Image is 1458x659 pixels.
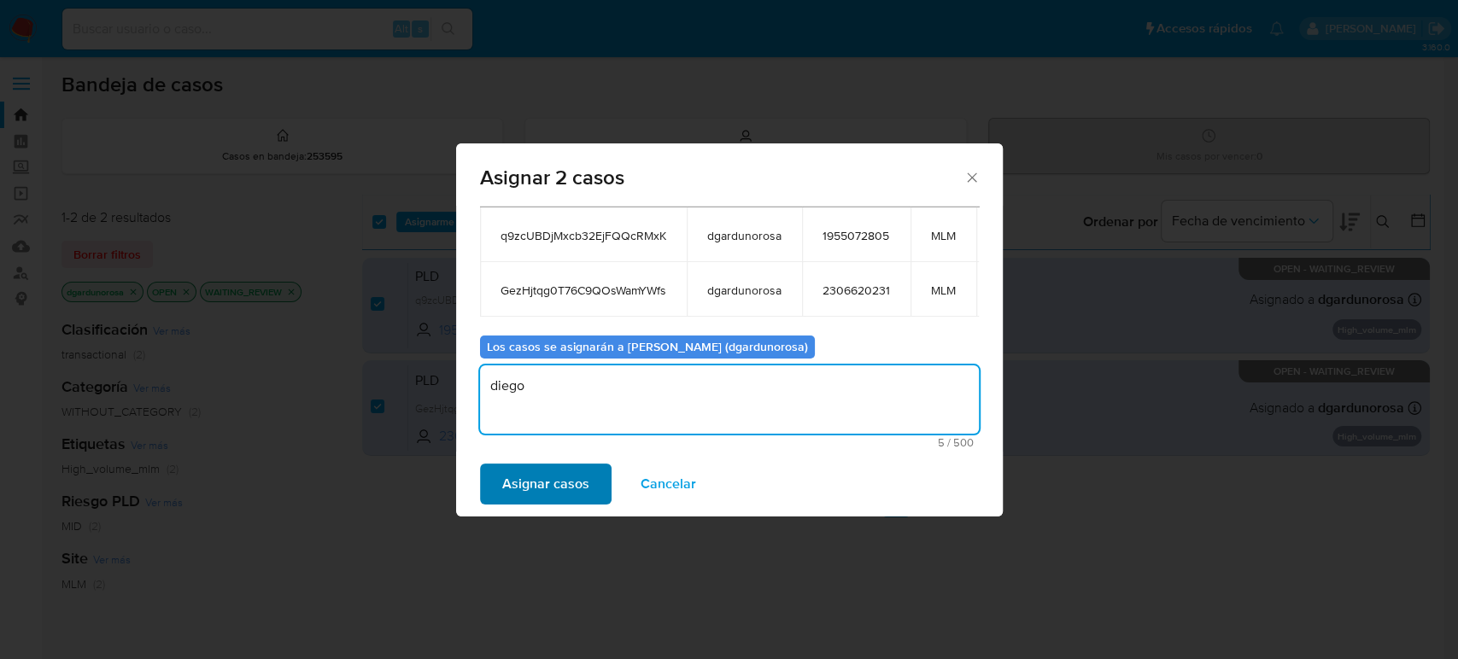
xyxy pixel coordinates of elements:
span: Cancelar [641,465,696,503]
button: Asignar casos [480,464,612,504]
span: 1955072805 [823,228,890,243]
b: Los casos se asignarán a [PERSON_NAME] (dgardunorosa) [487,338,808,355]
span: MLM [931,228,956,243]
textarea: diego [480,365,979,434]
span: dgardunorosa [707,283,782,298]
span: q9zcUBDjMxcb32EjFQQcRMxK [501,228,666,243]
span: Asignar 2 casos [480,167,964,188]
span: 2306620231 [823,283,890,298]
span: Asignar casos [502,465,589,503]
span: Máximo 500 caracteres [485,437,974,448]
div: assign-modal [456,143,1003,516]
button: Cancelar [618,464,718,504]
span: GezHjtqg0T76C9QOsWamYWfs [501,283,666,298]
span: MLM [931,283,956,298]
span: dgardunorosa [707,228,782,243]
button: Cerrar ventana [963,169,979,184]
